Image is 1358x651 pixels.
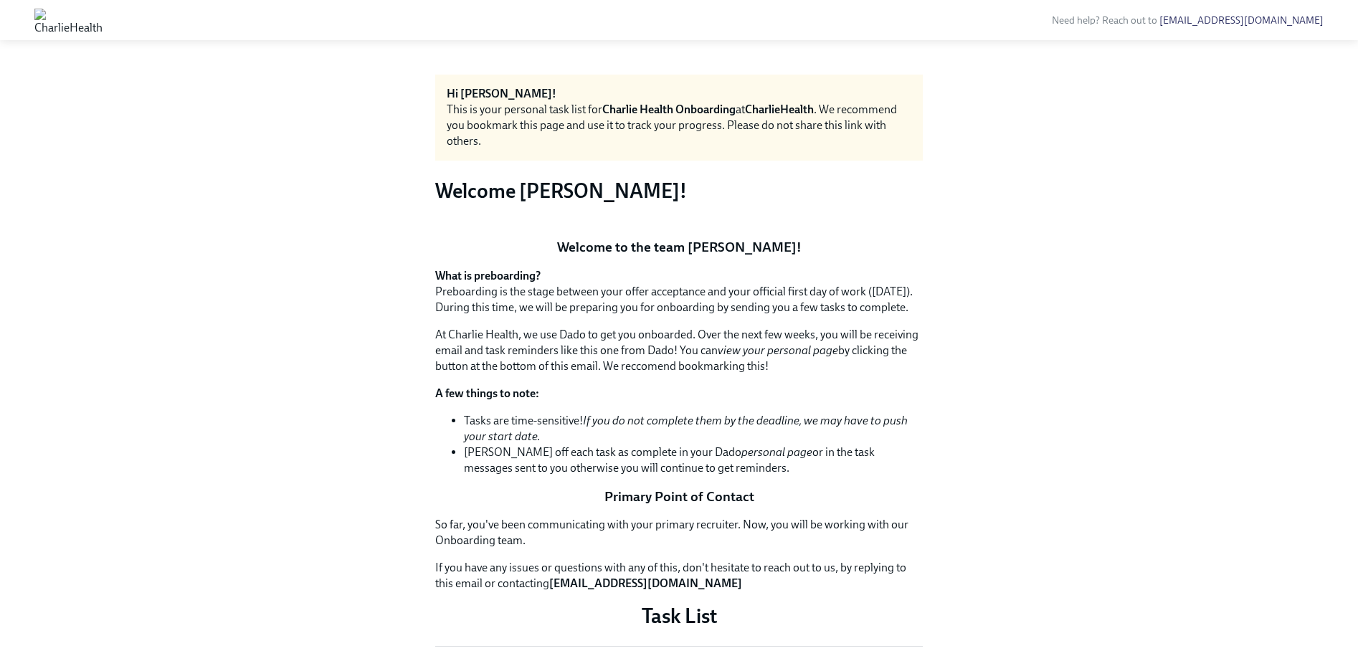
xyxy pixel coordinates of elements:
p: Primary Point of Contact [435,488,923,506]
p: Task List [435,603,923,629]
span: Need help? Reach out to [1052,14,1324,27]
strong: Welcome to the team [PERSON_NAME]! [557,239,802,255]
h3: Welcome [PERSON_NAME]! [435,178,923,204]
img: CharlieHealth [34,9,103,32]
p: At Charlie Health, we use Dado to get you onboarded. Over the next few weeks, you will be receivi... [435,327,923,374]
a: [EMAIL_ADDRESS][DOMAIN_NAME] [1159,14,1324,27]
div: This is your personal task list for at . We recommend you bookmark this page and use it to track ... [447,102,911,149]
strong: What is preboarding? [435,269,541,282]
strong: Charlie Health Onboarding [602,103,736,116]
strong: Hi [PERSON_NAME]! [447,87,556,100]
em: view your personal page [718,343,838,357]
strong: [EMAIL_ADDRESS][DOMAIN_NAME] [549,576,742,590]
p: So far, you've been communicating with your primary recruiter. Now, you will be working with our ... [435,517,923,548]
li: [PERSON_NAME] off each task as complete in your Dado or in the task messages sent to you otherwis... [464,445,923,476]
p: If you have any issues or questions with any of this, don't hesitate to reach out to us, by reply... [435,560,923,591]
em: If you do not complete them by the deadline, we may have to push your start date. [464,414,908,443]
strong: CharlieHealth [745,103,814,116]
li: Tasks are time-sensitive! [464,413,923,445]
strong: A few things to note: [435,386,539,400]
p: Preboarding is the stage between your offer acceptance and your official first day of work ([DATE... [435,268,923,315]
em: personal page [741,445,812,459]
